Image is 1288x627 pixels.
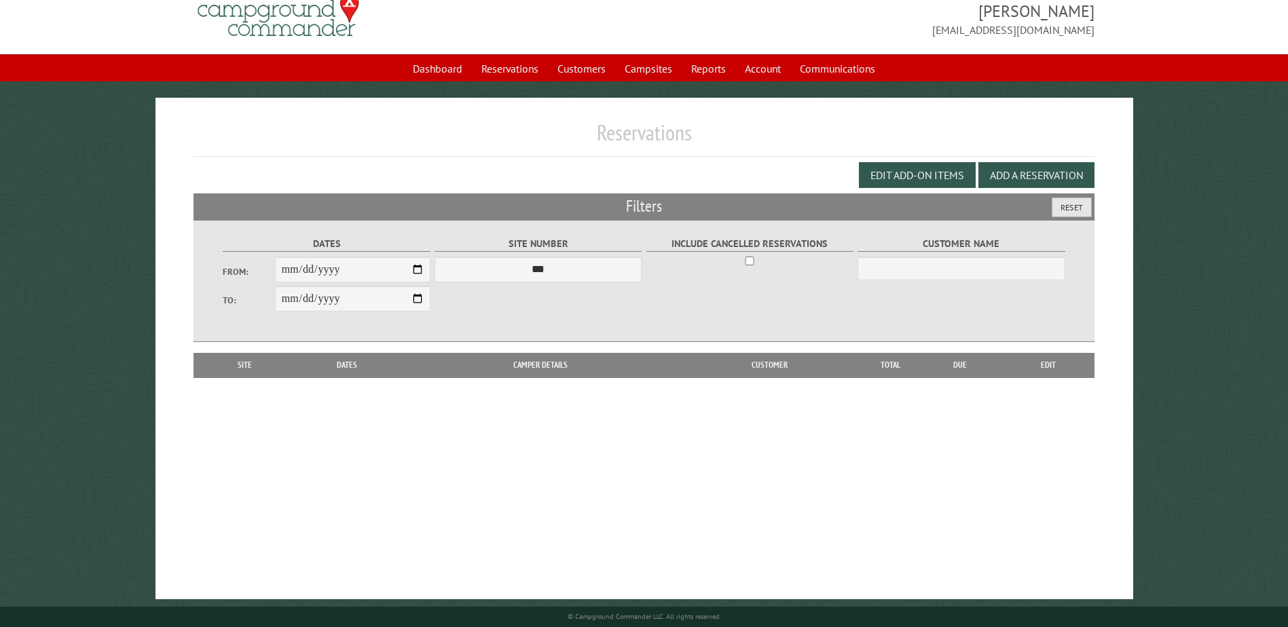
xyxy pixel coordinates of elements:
a: Communications [792,56,883,81]
th: Customer [676,353,863,377]
button: Edit Add-on Items [859,162,976,188]
th: Camper Details [405,353,676,377]
label: Site Number [435,236,642,252]
a: Account [737,56,789,81]
button: Add a Reservation [978,162,1094,188]
a: Dashboard [405,56,471,81]
label: Include Cancelled Reservations [646,236,853,252]
a: Reservations [473,56,547,81]
label: To: [223,294,274,307]
button: Reset [1052,197,1092,217]
a: Campsites [617,56,680,81]
label: Customer Name [858,236,1065,252]
th: Due [917,353,1003,377]
th: Edit [1003,353,1094,377]
th: Total [863,353,917,377]
th: Site [200,353,289,377]
a: Customers [549,56,614,81]
th: Dates [289,353,405,377]
a: Reports [683,56,734,81]
label: From: [223,265,274,278]
h1: Reservations [194,119,1094,157]
label: Dates [223,236,430,252]
h2: Filters [194,193,1094,219]
small: © Campground Commander LLC. All rights reserved. [568,612,721,621]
